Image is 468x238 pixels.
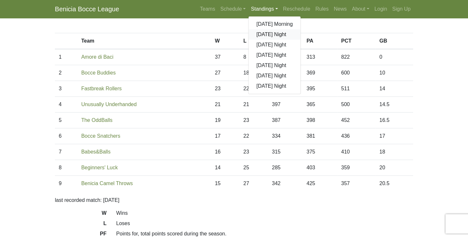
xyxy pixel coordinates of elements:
a: About [349,3,372,15]
th: Team [77,33,211,49]
a: News [331,3,349,15]
td: 387 [268,113,302,128]
dd: Loses [111,220,418,227]
td: 8 [239,49,268,65]
td: 600 [337,65,375,81]
a: [DATE] Night [249,29,300,40]
td: 359 [337,160,375,176]
p: last recorded match: [DATE] [55,196,413,204]
td: 2 [55,65,77,81]
td: 342 [268,176,302,192]
td: 822 [337,49,375,65]
td: 9 [55,176,77,192]
td: 365 [303,97,337,113]
a: Standings [248,3,280,15]
dd: Wins [111,209,418,217]
a: Teams [197,3,218,15]
a: Login [372,3,390,15]
a: Bocce Buddies [81,70,116,75]
td: 14.5 [375,97,413,113]
td: 3 [55,81,77,97]
td: 14 [375,81,413,97]
td: 7 [55,144,77,160]
td: 27 [239,176,268,192]
td: 8 [55,160,77,176]
a: [DATE] Night [249,50,300,60]
th: PA [303,33,337,49]
a: Unusually Underhanded [81,102,137,107]
a: [DATE] Night [249,60,300,71]
td: 410 [337,144,375,160]
td: 22 [239,128,268,144]
td: 4 [55,97,77,113]
td: 17 [375,128,413,144]
td: 23 [239,144,268,160]
td: 25 [239,160,268,176]
td: 375 [303,144,337,160]
a: Schedule [218,3,249,15]
th: PCT [337,33,375,49]
a: [DATE] Morning [249,19,300,29]
td: 37 [211,49,239,65]
td: 14 [211,160,239,176]
td: 500 [337,97,375,113]
a: Bocce Snatchers [81,133,120,139]
td: 398 [303,113,337,128]
td: 436 [337,128,375,144]
td: 315 [268,144,302,160]
a: Beginners' Luck [81,165,118,170]
td: 5 [55,113,77,128]
td: 357 [337,176,375,192]
a: [DATE] Night [249,81,300,91]
td: 15 [211,176,239,192]
td: 397 [268,97,302,113]
td: 19 [211,113,239,128]
div: Standings [248,16,301,94]
td: 369 [303,65,337,81]
td: 21 [239,97,268,113]
a: Sign Up [390,3,413,15]
td: 16 [211,144,239,160]
th: GB [375,33,413,49]
td: 18 [239,65,268,81]
dt: L [50,220,111,230]
td: 395 [303,81,337,97]
td: 20 [375,160,413,176]
a: Fastbreak Rollers [81,86,122,91]
td: 0 [375,49,413,65]
td: 381 [303,128,337,144]
th: W [211,33,239,49]
a: Rules [313,3,331,15]
td: 22 [239,81,268,97]
td: 334 [268,128,302,144]
th: L [239,33,268,49]
td: 23 [211,81,239,97]
td: 511 [337,81,375,97]
a: Babes&Balls [81,149,111,154]
a: [DATE] Night [249,40,300,50]
td: 17 [211,128,239,144]
dd: Points for, total points scored during the season. [111,230,418,238]
td: 452 [337,113,375,128]
td: 16.5 [375,113,413,128]
a: Benicia Bocce League [55,3,119,15]
td: 285 [268,160,302,176]
td: 21 [211,97,239,113]
a: Amore di Baci [81,54,114,60]
a: Benicia Camel Throws [81,181,133,186]
td: 425 [303,176,337,192]
td: 313 [303,49,337,65]
td: 403 [303,160,337,176]
td: 27 [211,65,239,81]
td: 10 [375,65,413,81]
a: The OddBalls [81,117,113,123]
dt: W [50,209,111,220]
td: 1 [55,49,77,65]
td: 6 [55,128,77,144]
a: Reschedule [280,3,313,15]
td: 20.5 [375,176,413,192]
td: 23 [239,113,268,128]
a: [DATE] Night [249,71,300,81]
td: 18 [375,144,413,160]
